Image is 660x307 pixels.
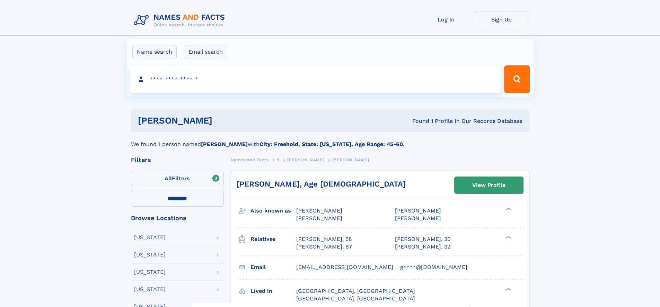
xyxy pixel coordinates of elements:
[504,235,512,240] div: ❯
[312,117,522,125] div: Found 1 Profile In Our Records Database
[296,264,393,270] span: [EMAIL_ADDRESS][DOMAIN_NAME]
[395,207,441,214] span: [PERSON_NAME]
[395,215,441,222] span: [PERSON_NAME]
[296,235,352,243] a: [PERSON_NAME], 58
[504,287,512,291] div: ❯
[131,171,224,187] label: Filters
[296,288,415,294] span: [GEOGRAPHIC_DATA], [GEOGRAPHIC_DATA]
[250,205,296,217] h3: Also known as
[134,269,166,275] div: [US_STATE]
[296,295,415,302] span: [GEOGRAPHIC_DATA], [GEOGRAPHIC_DATA]
[296,215,342,222] span: [PERSON_NAME]
[131,215,224,221] div: Browse Locations
[395,235,451,243] a: [PERSON_NAME], 30
[296,207,342,214] span: [PERSON_NAME]
[504,207,512,211] div: ❯
[134,235,166,240] div: [US_STATE]
[250,285,296,297] h3: Lived in
[287,155,324,164] a: [PERSON_NAME]
[419,11,474,28] a: Log In
[332,157,369,162] span: [PERSON_NAME]
[276,155,280,164] a: B
[250,233,296,245] h3: Relatives
[134,252,166,258] div: [US_STATE]
[259,141,403,147] b: City: Freehold, State: [US_STATE], Age Range: 45-60
[131,11,231,30] img: Logo Names and Facts
[134,287,166,292] div: [US_STATE]
[138,116,313,125] h1: [PERSON_NAME]
[184,45,227,59] label: Email search
[474,11,529,28] a: Sign Up
[395,243,450,251] a: [PERSON_NAME], 32
[165,175,172,182] span: All
[472,177,505,193] div: View Profile
[276,157,280,162] span: B
[130,65,501,93] input: search input
[250,261,296,273] h3: Email
[201,141,248,147] b: [PERSON_NAME]
[231,155,269,164] a: Names and Facts
[504,65,530,93] button: Search Button
[455,177,523,193] a: View Profile
[287,157,324,162] span: [PERSON_NAME]
[131,132,529,148] div: We found 1 person named with .
[296,243,352,251] a: [PERSON_NAME], 67
[237,180,406,188] a: [PERSON_NAME], Age [DEMOGRAPHIC_DATA]
[131,157,224,163] div: Filters
[132,45,177,59] label: Name search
